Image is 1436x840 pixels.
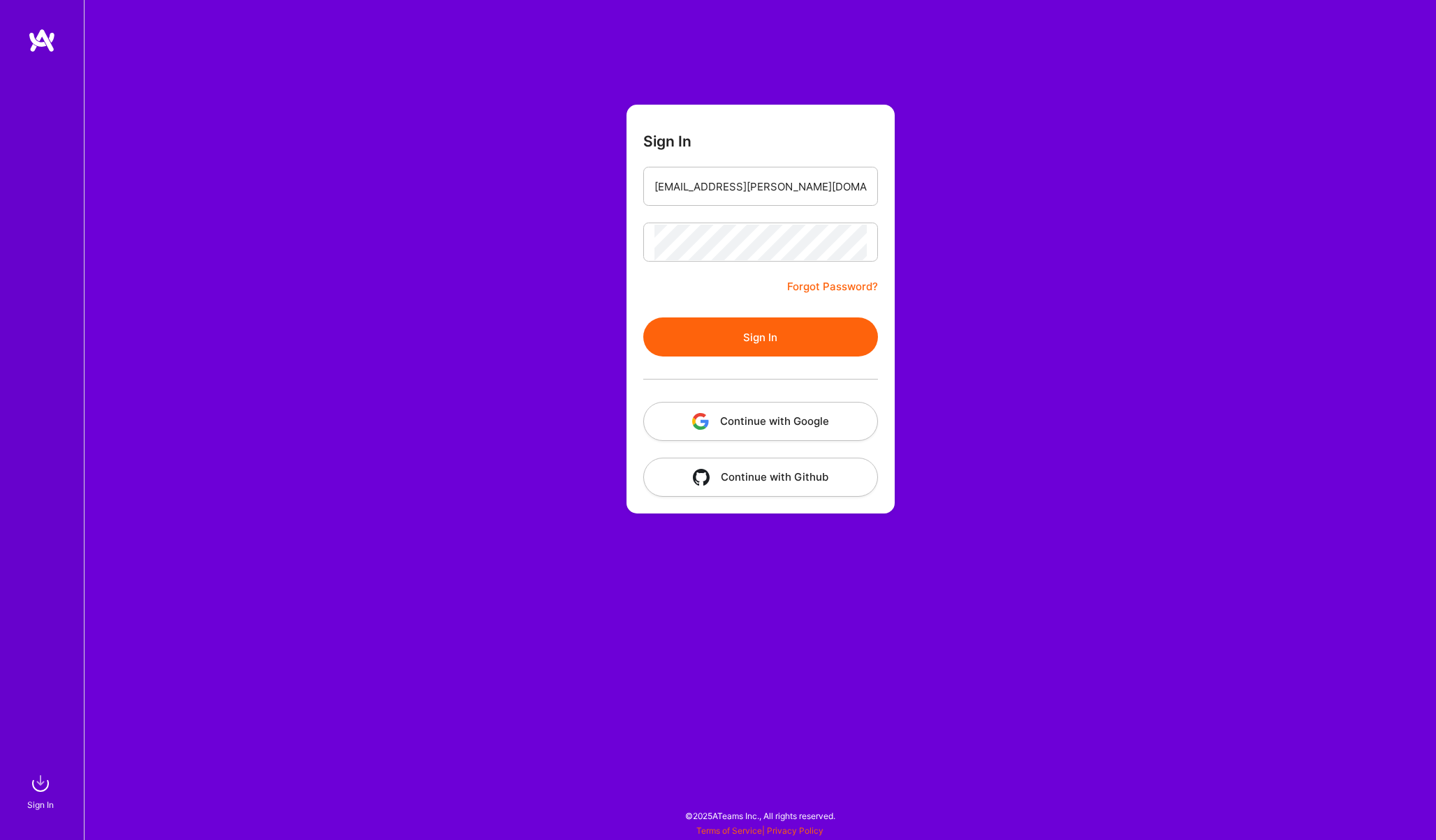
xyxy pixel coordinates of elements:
button: Continue with Github [643,458,878,497]
img: sign in [27,770,54,797]
div: Sign In [27,797,54,812]
a: Forgot Password? [787,278,878,295]
a: Terms of Service [696,825,762,836]
img: logo [28,28,56,53]
span: | [696,825,823,836]
img: icon [692,413,709,430]
div: © 2025 ATeams Inc., All rights reserved. [84,798,1436,833]
a: sign inSign In [29,770,54,812]
button: Sign In [643,317,878,357]
h3: Sign In [643,133,691,150]
button: Continue with Google [643,402,878,441]
input: Email... [654,169,867,204]
img: icon [693,469,710,486]
a: Privacy Policy [767,825,823,836]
